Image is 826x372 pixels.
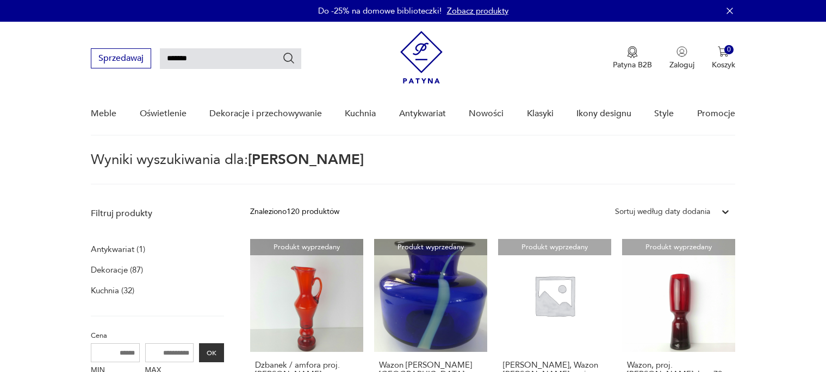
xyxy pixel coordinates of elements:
button: 0Koszyk [712,46,735,70]
button: Patyna B2B [613,46,652,70]
a: Dekoracje i przechowywanie [209,93,322,135]
a: Antykwariat [399,93,446,135]
img: Ikona medalu [627,46,638,58]
p: Do -25% na domowe biblioteczki! [318,5,442,16]
p: Patyna B2B [613,60,652,70]
a: Meble [91,93,116,135]
a: Zobacz produkty [447,5,508,16]
img: Patyna - sklep z meblami i dekoracjami vintage [400,31,443,84]
a: Kuchnia [345,93,376,135]
div: 0 [724,45,734,54]
button: Zaloguj [669,46,694,70]
a: Nowości [469,93,504,135]
a: Ikony designu [576,93,631,135]
button: Szukaj [282,52,295,65]
a: Kuchnia (32) [91,283,134,298]
a: Oświetlenie [140,93,187,135]
a: Sprzedawaj [91,55,151,63]
a: Dekoracje (87) [91,262,143,278]
div: Sortuj według daty dodania [615,206,710,218]
a: Promocje [697,93,735,135]
button: OK [199,343,224,362]
a: Antykwariat (1) [91,242,145,257]
a: Ikona medaluPatyna B2B [613,46,652,70]
p: Wyniki wyszukiwania dla: [91,153,735,185]
p: Cena [91,330,224,342]
img: Ikona koszyka [718,46,729,57]
p: Koszyk [712,60,735,70]
p: Zaloguj [669,60,694,70]
button: Sprzedawaj [91,48,151,68]
span: [PERSON_NAME] [248,150,364,169]
img: Ikonka użytkownika [676,46,687,57]
p: Filtruj produkty [91,207,224,219]
div: Znaleziono 120 produktów [250,206,339,218]
a: Klasyki [527,93,554,135]
a: Style [654,93,674,135]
